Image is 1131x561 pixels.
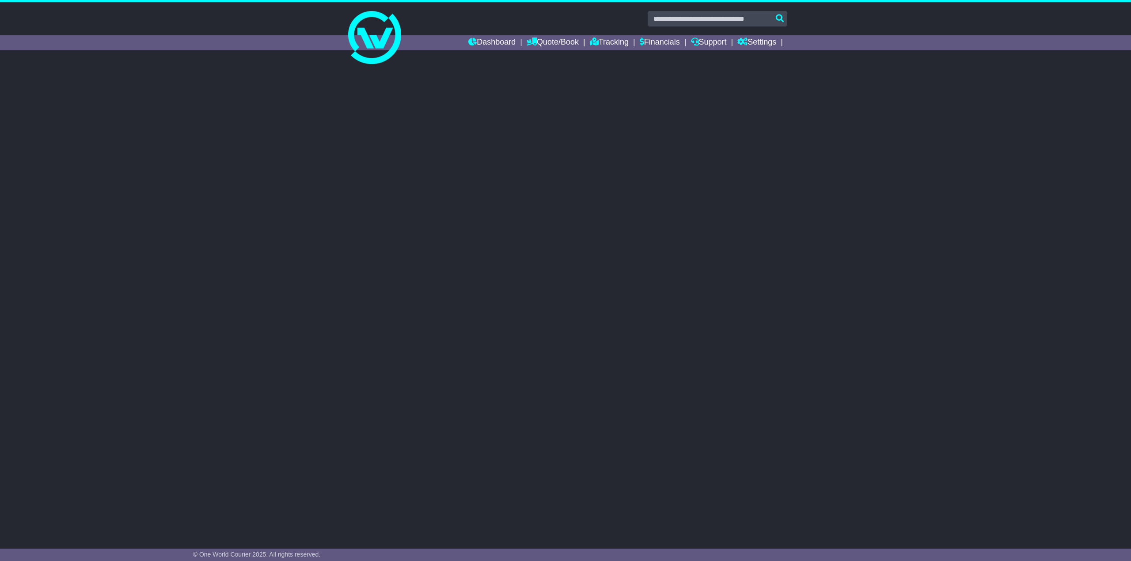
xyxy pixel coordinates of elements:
[737,35,776,50] a: Settings
[590,35,629,50] a: Tracking
[640,35,680,50] a: Financials
[193,551,321,558] span: © One World Courier 2025. All rights reserved.
[468,35,516,50] a: Dashboard
[527,35,579,50] a: Quote/Book
[691,35,727,50] a: Support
